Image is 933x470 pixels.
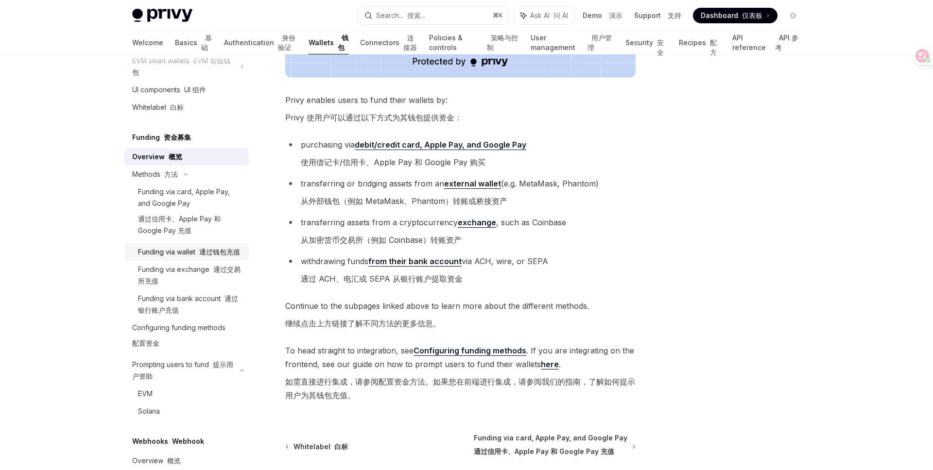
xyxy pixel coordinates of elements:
[124,81,249,99] a: UI components UI 组件
[278,34,295,51] font: 身份验证
[132,168,178,180] div: Methods
[285,93,636,128] span: Privy enables users to fund their wallets by:
[541,359,559,369] a: here
[285,377,635,400] font: 如需直接进行集成，请参阅配置资金方法。如果您在前端进行集成，请参阅我们的指南，了解如何提示用户为其钱包充值。
[531,31,614,54] a: User management 用户管理
[429,31,519,54] a: Policies & controls 策略与控制
[132,455,181,467] div: Overview
[132,151,182,163] div: Overview
[301,274,463,284] font: 通过 ACH、电汇或 SEPA 从银行账户提取资金
[355,140,526,150] a: debit/credit card, Apple Pay, and Google Pay
[199,248,240,256] font: 通过钱包充值
[358,7,509,24] button: Search... 搜索...⌘K
[285,138,636,173] li: purchasing via
[132,132,191,143] h5: Funding
[138,186,243,240] div: Funding via card, Apple Pay, and Google Pay
[164,170,178,178] font: 方法
[175,31,212,54] a: Basics 基础
[138,388,153,400] div: EVM
[184,85,206,94] font: UI 组件
[169,152,182,161] font: 概览
[124,183,249,243] a: Funding via card, Apple Pay, and Google Pay通过信用卡、Apple Pay 和 Google Pay 充值
[376,10,425,21] div: Search...
[285,299,636,334] span: Continue to the subpages linked above to learn more about the different methods.
[132,9,192,22] img: light logo
[458,218,496,228] a: exchange
[444,179,501,189] a: external wallet
[368,256,462,267] a: from their bank account
[132,436,204,447] h5: Webhooks
[301,196,507,206] font: 从外部钱包（例如 MetaMask、Phantom）转账或桥接资产
[493,12,503,19] span: ⌘ K
[138,215,221,235] font: 通过信用卡、Apple Pay 和 Google Pay 充值
[474,433,635,460] a: Funding via card, Apple Pay, and Google Pay通过信用卡、Apple Pay 和 Google Pay 充值
[138,246,240,258] div: Funding via wallet
[334,442,348,451] font: 白标
[444,179,501,188] strong: external wallet
[124,385,249,403] a: EVM
[132,31,163,54] a: Welcome
[309,31,348,54] a: Wallets 钱包
[679,31,720,54] a: Recipes 配方
[124,290,249,319] a: Funding via bank account 通过银行账户充值
[474,447,614,455] font: 通过信用卡、Apple Pay 和 Google Pay 充值
[514,7,575,24] button: Ask AI 问 AI
[201,34,212,51] font: 基础
[294,442,348,452] span: Whitelabel
[414,346,526,356] a: Configuring funding methods
[742,11,762,19] font: 仪表板
[553,11,568,19] font: 问 AI
[403,34,417,51] font: 连接器
[775,34,798,51] font: API 参考
[487,34,518,51] font: 策略与控制
[132,84,206,96] div: UI components
[172,437,204,445] font: Webhook
[124,319,249,356] a: Configuring funding methods配置资金
[285,254,636,289] li: withdrawing funds via ACH, wire, or SEPA
[458,218,496,227] strong: exchange
[124,148,249,166] a: Overview 概览
[338,34,348,51] font: 钱包
[710,38,717,56] font: 配方
[132,322,225,353] div: Configuring funding methods
[301,235,462,245] font: 从加密货币交易所（例如 Coinbase）转账资产
[785,8,801,23] button: Toggle dark mode
[170,103,184,111] font: 白标
[138,405,160,417] div: Solana
[124,261,249,290] a: Funding via exchange 通过交易所充值
[124,99,249,116] a: Whitelabel 白标
[668,11,681,19] font: 支持
[474,433,627,460] span: Funding via card, Apple Pay, and Google Pay
[285,177,636,212] li: transferring or bridging assets from an (e.g. MetaMask, Phantom)
[164,133,191,141] font: 资金募集
[132,359,234,382] div: Prompting users to fund
[625,31,667,54] a: Security 安全
[701,11,762,20] span: Dashboard
[124,243,249,261] a: Funding via wallet 通过钱包充值
[124,452,249,470] a: Overview 概览
[530,11,568,20] span: Ask AI
[634,11,681,20] a: Support 支持
[583,11,622,20] a: Demo 演示
[138,293,243,316] div: Funding via bank account
[285,113,462,122] font: Privy 使用户可以通过以下方式为其钱包提供资金：
[587,34,612,51] font: 用户管理
[167,456,181,465] font: 概览
[657,38,664,56] font: 安全
[224,31,297,54] a: Authentication 身份验证
[124,403,249,420] a: Solana
[407,11,425,19] font: 搜索...
[132,339,159,347] font: 配置资金
[285,344,636,406] span: To head straight to integration, see . If you are integrating on the frontend, see our guide on h...
[286,442,348,452] a: Whitelabel 白标
[693,8,777,23] a: Dashboard 仪表板
[360,31,418,54] a: Connectors 连接器
[301,157,485,167] font: 使用借记卡/信用卡、Apple Pay 和 Google Pay 购买
[732,31,801,54] a: API reference API 参考
[138,264,243,287] div: Funding via exchange
[132,101,184,113] div: Whitelabel
[285,216,636,251] li: transferring assets from a cryptocurrency , such as Coinbase
[285,319,441,328] font: 继续点击上方链接了解不同方法的更多信息。
[609,11,622,19] font: 演示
